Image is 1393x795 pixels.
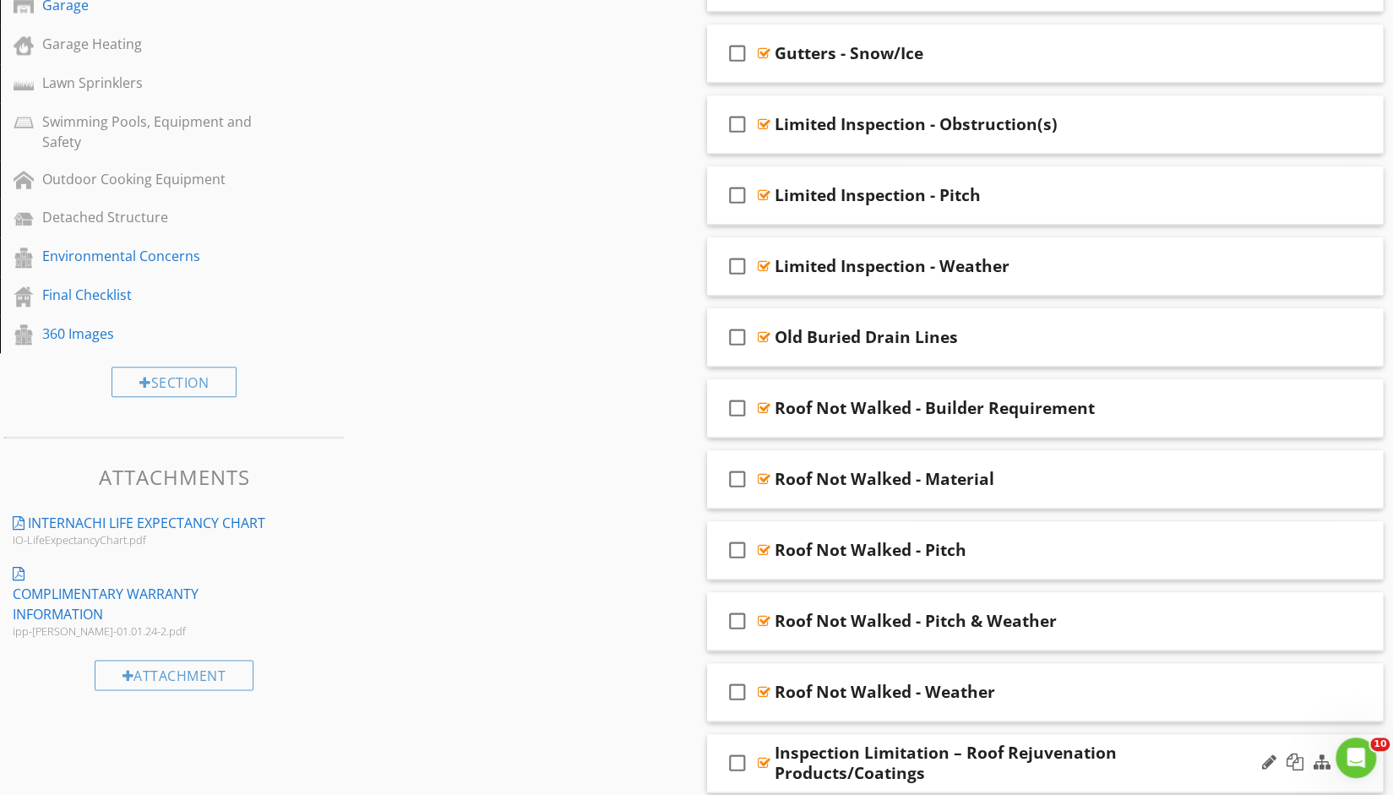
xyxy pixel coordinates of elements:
[724,743,751,783] i: check_box_outline_blank
[4,555,348,646] a: Complimentary Warranty Information ipp-[PERSON_NAME]-01.01.24-2.pdf
[724,104,751,144] i: check_box_outline_blank
[724,388,751,428] i: check_box_outline_blank
[775,540,966,560] div: Roof Not Walked - Pitch
[42,246,268,266] div: Environmental Concerns
[724,246,751,286] i: check_box_outline_blank
[724,672,751,712] i: check_box_outline_blank
[724,530,751,570] i: check_box_outline_blank
[28,513,265,533] div: InterNACHI Life Expectancy Chart
[724,459,751,499] i: check_box_outline_blank
[13,584,276,624] div: Complimentary Warranty Information
[42,34,268,54] div: Garage Heating
[724,601,751,641] i: check_box_outline_blank
[724,33,751,74] i: check_box_outline_blank
[42,112,268,152] div: Swimming Pools, Equipment and Safety
[1370,738,1390,751] span: 10
[95,660,254,690] div: Attachment
[112,367,237,397] div: Section
[1336,738,1376,778] iframe: Intercom live chat
[775,611,1057,631] div: Roof Not Walked - Pitch & Weather
[775,398,1095,418] div: Roof Not Walked - Builder Requirement
[4,504,348,555] a: InterNACHI Life Expectancy Chart IO-LifeExpectancyChart.pdf
[724,317,751,357] i: check_box_outline_blank
[775,43,923,63] div: Gutters - Snow/Ice
[775,682,995,702] div: Roof Not Walked - Weather
[13,533,276,547] div: IO-LifeExpectancyChart.pdf
[775,114,1058,134] div: Limited Inspection - Obstruction(s)
[724,175,751,215] i: check_box_outline_blank
[42,324,268,344] div: 360 Images
[775,743,1256,783] div: Inspection Limitation – Roof Rejuvenation Products/Coatings
[42,285,268,305] div: Final Checklist
[42,207,268,227] div: Detached Structure
[775,327,958,347] div: Old Buried Drain Lines
[775,469,994,489] div: Roof Not Walked - Material
[42,73,268,93] div: Lawn Sprinklers
[13,624,276,638] div: ipp-[PERSON_NAME]-01.01.24-2.pdf
[42,169,268,189] div: Outdoor Cooking Equipment
[775,185,981,205] div: Limited Inspection - Pitch
[775,256,1009,276] div: Limited Inspection - Weather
